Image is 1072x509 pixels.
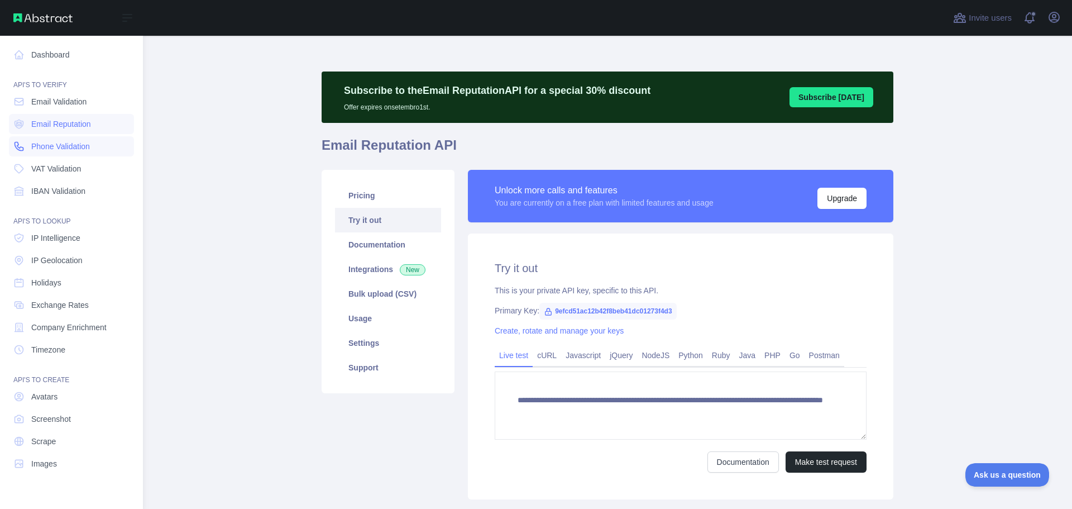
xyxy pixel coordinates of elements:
button: Invite users [951,9,1014,27]
div: API'S TO CREATE [9,362,134,384]
a: Javascript [561,346,605,364]
a: Create, rotate and manage your keys [495,326,624,335]
span: New [400,264,425,275]
span: Images [31,458,57,469]
a: PHP [760,346,785,364]
a: Postman [805,346,844,364]
a: Holidays [9,273,134,293]
a: Support [335,355,441,380]
span: Exchange Rates [31,299,89,311]
span: Avatars [31,391,58,402]
a: Usage [335,306,441,331]
a: Java [735,346,760,364]
a: Dashboard [9,45,134,65]
a: Ruby [707,346,735,364]
div: This is your private API key, specific to this API. [495,285,867,296]
h1: Email Reputation API [322,136,893,163]
button: Make test request [786,451,867,473]
a: Avatars [9,387,134,407]
div: Primary Key: [495,305,867,316]
a: cURL [533,346,561,364]
span: Phone Validation [31,141,90,152]
span: IP Geolocation [31,255,83,266]
img: Abstract API [13,13,73,22]
a: Scrape [9,431,134,451]
a: jQuery [605,346,637,364]
span: Screenshot [31,413,71,425]
a: Company Enrichment [9,317,134,337]
div: You are currently on a free plan with limited features and usage [495,197,714,208]
p: Offer expires on setembro 1st. [344,98,650,112]
p: Subscribe to the Email Reputation API for a special 30 % discount [344,83,650,98]
button: Subscribe [DATE] [789,87,873,107]
span: 9efcd51ac12b42f8beb41dc01273f4d3 [539,303,676,320]
a: Live test [495,346,533,364]
a: Go [785,346,805,364]
a: Integrations New [335,257,441,282]
a: Documentation [335,232,441,257]
a: Settings [335,331,441,355]
span: Scrape [31,436,56,447]
a: Email Reputation [9,114,134,134]
span: Email Reputation [31,118,91,130]
a: Python [674,346,707,364]
a: Email Validation [9,92,134,112]
a: Bulk upload (CSV) [335,282,441,306]
a: VAT Validation [9,159,134,179]
h2: Try it out [495,260,867,276]
a: Exchange Rates [9,295,134,315]
a: IBAN Validation [9,181,134,201]
a: Try it out [335,208,441,232]
span: Holidays [31,277,61,288]
a: Phone Validation [9,136,134,156]
div: API'S TO VERIFY [9,67,134,89]
span: Company Enrichment [31,322,107,333]
a: Screenshot [9,409,134,429]
span: Timezone [31,344,65,355]
span: IBAN Validation [31,185,85,197]
a: Timezone [9,340,134,360]
div: API'S TO LOOKUP [9,203,134,226]
div: Unlock more calls and features [495,184,714,197]
span: Invite users [969,12,1012,25]
a: Images [9,454,134,474]
iframe: Toggle Customer Support [965,463,1050,487]
a: IP Geolocation [9,250,134,270]
a: Documentation [707,451,779,473]
span: Email Validation [31,96,87,107]
span: IP Intelligence [31,232,80,244]
a: IP Intelligence [9,228,134,248]
button: Upgrade [817,188,867,209]
a: Pricing [335,183,441,208]
span: VAT Validation [31,163,81,174]
a: NodeJS [637,346,674,364]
